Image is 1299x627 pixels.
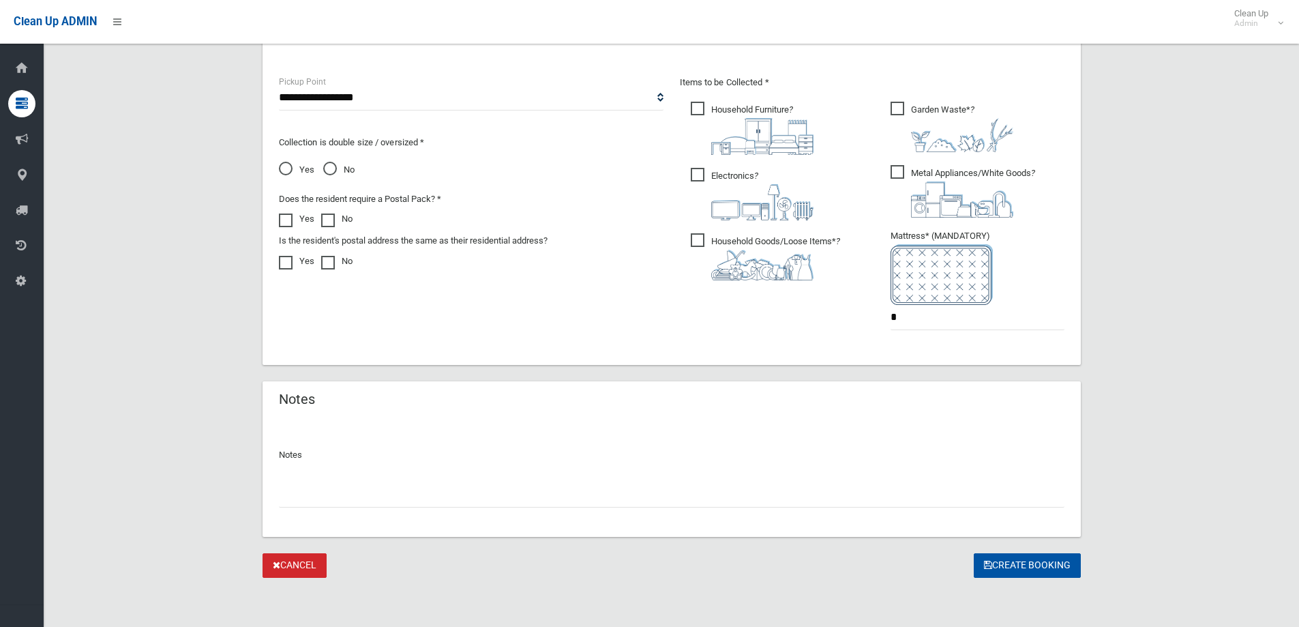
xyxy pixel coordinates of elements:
[321,253,353,269] label: No
[711,171,813,220] i: ?
[279,233,548,249] label: Is the resident's postal address the same as their residential address?
[279,191,441,207] label: Does the resident require a Postal Pack? *
[891,102,1013,152] span: Garden Waste*
[279,211,314,227] label: Yes
[691,233,840,280] span: Household Goods/Loose Items*
[321,211,353,227] label: No
[891,244,993,305] img: e7408bece873d2c1783593a074e5cb2f.png
[911,104,1013,152] i: ?
[711,104,813,155] i: ?
[680,74,1064,91] p: Items to be Collected *
[711,184,813,220] img: 394712a680b73dbc3d2a6a3a7ffe5a07.png
[891,231,1064,305] span: Mattress* (MANDATORY)
[974,553,1081,579] button: Create Booking
[14,15,97,28] span: Clean Up ADMIN
[911,118,1013,152] img: 4fd8a5c772b2c999c83690221e5242e0.png
[911,168,1035,218] i: ?
[891,165,1035,218] span: Metal Appliances/White Goods
[279,162,314,178] span: Yes
[711,250,813,280] img: b13cc3517677393f34c0a387616ef184.png
[279,253,314,269] label: Yes
[1234,18,1268,29] small: Admin
[711,118,813,155] img: aa9efdbe659d29b613fca23ba79d85cb.png
[279,134,663,151] p: Collection is double size / oversized *
[263,553,327,579] a: Cancel
[323,162,355,178] span: No
[1227,8,1282,29] span: Clean Up
[263,386,331,413] header: Notes
[911,181,1013,218] img: 36c1b0289cb1767239cdd3de9e694f19.png
[279,447,1064,463] p: Notes
[711,236,840,280] i: ?
[691,168,813,220] span: Electronics
[691,102,813,155] span: Household Furniture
